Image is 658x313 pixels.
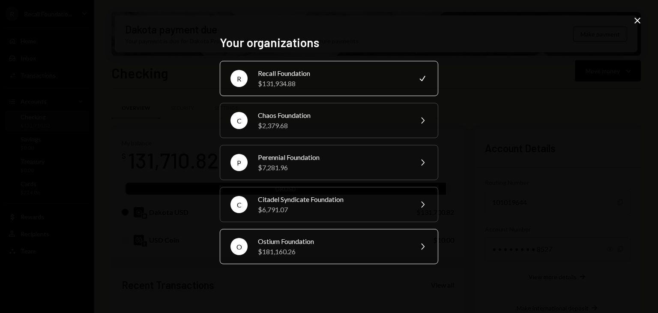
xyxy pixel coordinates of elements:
[230,238,248,255] div: O
[220,187,438,222] button: CCitadel Syndicate Foundation$6,791.07
[258,68,407,78] div: Recall Foundation
[220,61,438,96] button: RRecall Foundation$131,934.88
[220,103,438,138] button: CChaos Foundation$2,379.68
[258,152,407,163] div: Perennial Foundation
[258,120,407,131] div: $2,379.68
[230,112,248,129] div: C
[258,163,407,173] div: $7,281.96
[220,145,438,180] button: PPerennial Foundation$7,281.96
[258,236,407,247] div: Ostium Foundation
[230,196,248,213] div: C
[220,229,438,264] button: OOstium Foundation$181,160.26
[258,247,407,257] div: $181,160.26
[230,70,248,87] div: R
[258,110,407,120] div: Chaos Foundation
[230,154,248,171] div: P
[258,205,407,215] div: $6,791.07
[258,78,407,89] div: $131,934.88
[220,34,438,51] h2: Your organizations
[258,194,407,205] div: Citadel Syndicate Foundation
